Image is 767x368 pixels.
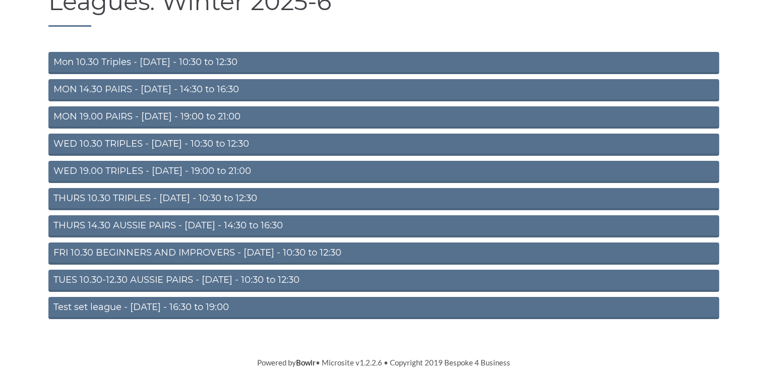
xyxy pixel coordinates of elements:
a: THURS 14.30 AUSSIE PAIRS - [DATE] - 14:30 to 16:30 [48,215,719,237]
a: Bowlr [296,358,316,367]
a: FRI 10.30 BEGINNERS AND IMPROVERS - [DATE] - 10:30 to 12:30 [48,242,719,265]
a: WED 19.00 TRIPLES - [DATE] - 19:00 to 21:00 [48,161,719,183]
a: Test set league - [DATE] - 16:30 to 19:00 [48,297,719,319]
span: Powered by • Microsite v1.2.2.6 • Copyright 2019 Bespoke 4 Business [257,358,510,367]
a: MON 19.00 PAIRS - [DATE] - 19:00 to 21:00 [48,106,719,129]
a: Mon 10.30 Triples - [DATE] - 10:30 to 12:30 [48,52,719,74]
a: MON 14.30 PAIRS - [DATE] - 14:30 to 16:30 [48,79,719,101]
a: TUES 10.30-12.30 AUSSIE PAIRS - [DATE] - 10:30 to 12:30 [48,270,719,292]
a: WED 10.30 TRIPLES - [DATE] - 10:30 to 12:30 [48,134,719,156]
a: THURS 10.30 TRIPLES - [DATE] - 10:30 to 12:30 [48,188,719,210]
